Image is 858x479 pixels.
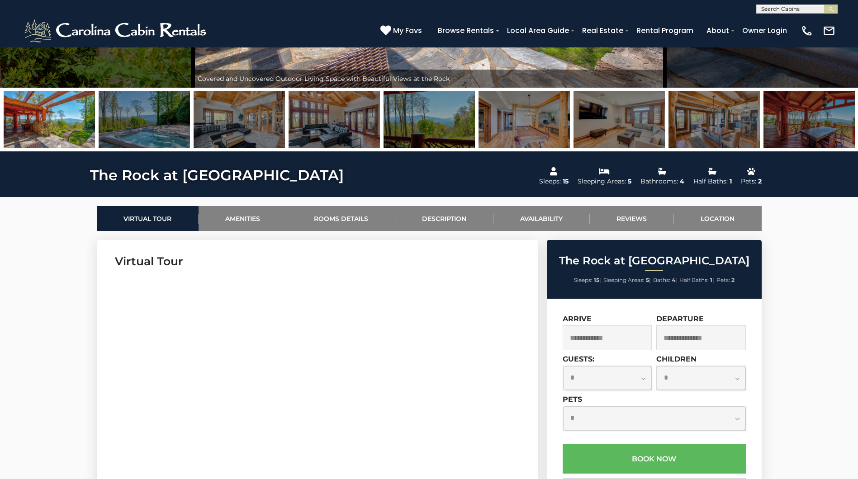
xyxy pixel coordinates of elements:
strong: 4 [672,277,675,283]
img: 164245558 [99,91,190,148]
a: Availability [493,206,590,231]
img: 164245618 [384,91,475,148]
img: 164245597 [479,91,570,148]
h2: The Rock at [GEOGRAPHIC_DATA] [549,255,759,267]
div: Covered and Uncovered Outdoor Living Space with Beautiful Views at the Rock [193,70,665,88]
label: Guests: [563,355,594,363]
li: | [679,274,714,286]
li: | [574,274,601,286]
span: Sleeping Areas: [603,277,645,283]
span: Pets: [716,277,730,283]
a: Real Estate [578,23,628,38]
a: My Favs [380,25,424,37]
span: My Favs [393,25,422,36]
button: Book Now [563,444,746,474]
label: Children [656,355,697,363]
h3: Virtual Tour [115,254,520,269]
span: Baths: [653,277,670,283]
img: White-1-2.png [23,17,210,44]
a: Amenities [199,206,287,231]
a: Reviews [590,206,674,231]
a: Virtual Tour [97,206,199,231]
img: 164245567 [668,91,760,148]
label: Arrive [563,315,592,323]
li: | [603,274,651,286]
strong: 1 [710,277,712,283]
img: mail-regular-white.png [823,24,835,37]
a: Location [674,206,762,231]
li: | [653,274,677,286]
img: 164245563 [289,91,380,148]
strong: 5 [646,277,649,283]
a: About [702,23,734,38]
a: Rooms Details [287,206,395,231]
span: Half Baths: [679,277,709,283]
strong: 2 [731,277,735,283]
a: Rental Program [632,23,698,38]
img: 164245600 [574,91,665,148]
img: 164245620 [4,91,95,148]
a: Description [395,206,493,231]
a: Owner Login [738,23,792,38]
a: Local Area Guide [502,23,574,38]
span: Sleeps: [574,277,593,283]
img: 164245619 [763,91,855,148]
label: Pets [563,395,582,404]
strong: 15 [594,277,599,283]
a: Browse Rentals [433,23,498,38]
img: 164245565 [194,91,285,148]
label: Departure [656,315,704,323]
img: phone-regular-white.png [801,24,813,37]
